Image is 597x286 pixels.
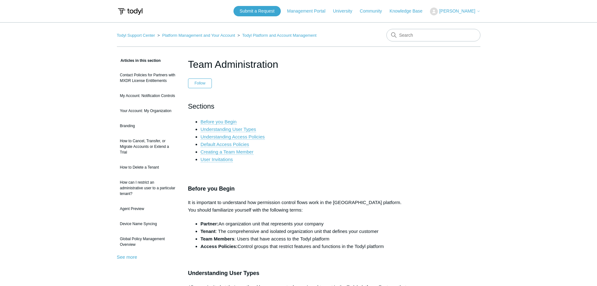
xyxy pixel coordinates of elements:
button: Follow Article [188,78,212,88]
a: How can I restrict an administrative user to a particular tenant? [117,176,179,200]
a: Platform Management and Your Account [162,33,235,38]
strong: Team Members [201,236,234,241]
a: Management Portal [287,8,332,14]
a: Global Policy Management Overview [117,233,179,251]
a: Todyl Support Center [117,33,155,38]
p: It is important to understand how permission control flows work in the [GEOGRAPHIC_DATA] platform... [188,199,409,214]
a: Before you Begin [201,119,237,125]
a: Contact Policies for Partners with MXDR License Entitlements [117,69,179,87]
a: How to Cancel, Transfer, or Migrate Accounts or Extend a Trial [117,135,179,158]
h3: Before you Begin [188,184,409,193]
button: [PERSON_NAME] [430,8,480,15]
li: Platform Management and Your Account [156,33,236,38]
a: Agent Preview [117,203,179,215]
strong: Tenant [201,229,216,234]
a: See more [117,254,137,260]
a: Understanding Access Policies [201,134,265,140]
span: Articles in this section [117,58,161,63]
li: Control groups that restrict features and functions in the Todyl platform [201,243,409,250]
a: University [333,8,358,14]
h2: Sections [188,101,409,112]
span: [PERSON_NAME] [439,8,475,13]
a: User Invitations [201,157,233,162]
img: Todyl Support Center Help Center home page [117,6,144,17]
a: Device Name Syncing [117,218,179,230]
a: How to Delete a Tenant [117,161,179,173]
a: Default Access Policies [201,142,249,147]
a: Community [360,8,388,14]
a: Todyl Platform and Account Management [242,33,317,38]
li: Todyl Support Center [117,33,156,38]
h1: Team Administration [188,57,409,72]
li: : Users that have access to the Todyl platform [201,235,409,243]
li: : The comprehensive and isolated organization unit that defines your customer [201,228,409,235]
strong: Access Policies: [201,244,238,249]
a: Creating a Team Member [201,149,254,155]
strong: Partner: [201,221,219,226]
a: My Account: Notification Controls [117,90,179,102]
a: Submit a Request [233,6,281,16]
input: Search [386,29,480,41]
a: Understanding User Types [201,127,256,132]
h3: Understanding User Types [188,269,409,278]
li: An organization unit that represents your company [201,220,409,228]
a: Branding [117,120,179,132]
li: Todyl Platform and Account Management [236,33,317,38]
a: Your Account: My Organization [117,105,179,117]
a: Knowledge Base [390,8,429,14]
